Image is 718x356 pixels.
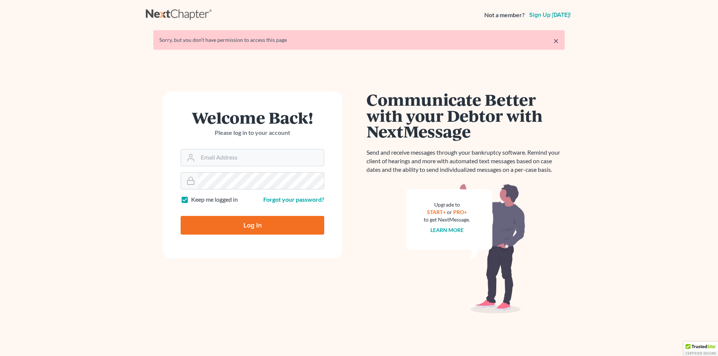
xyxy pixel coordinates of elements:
div: Upgrade to [424,201,470,208]
strong: Not a member? [484,11,525,19]
div: TrustedSite Certified [684,342,718,356]
input: Log In [181,216,324,235]
p: Please log in to your account [181,129,324,137]
input: Email Address [198,149,324,166]
img: nextmessage_bg-59042aed3d76b12b5cd301f8e5b87938c9018125f34e5fa2b7a6b67550977c72.svg [406,183,525,314]
p: Send and receive messages through your bankruptcy software. Remind your client of hearings and mo... [366,148,565,174]
div: to get NextMessage. [424,216,470,223]
a: PRO+ [453,209,467,215]
a: Sign up [DATE]! [528,12,572,18]
span: or [447,209,452,215]
label: Keep me logged in [191,195,238,204]
div: Sorry, but you don't have permission to access this page [159,36,559,44]
h1: Communicate Better with your Debtor with NextMessage [366,92,565,139]
a: × [553,36,559,45]
h1: Welcome Back! [181,109,324,126]
a: START+ [427,209,446,215]
a: Forgot your password? [263,196,324,203]
a: Learn more [430,227,464,233]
